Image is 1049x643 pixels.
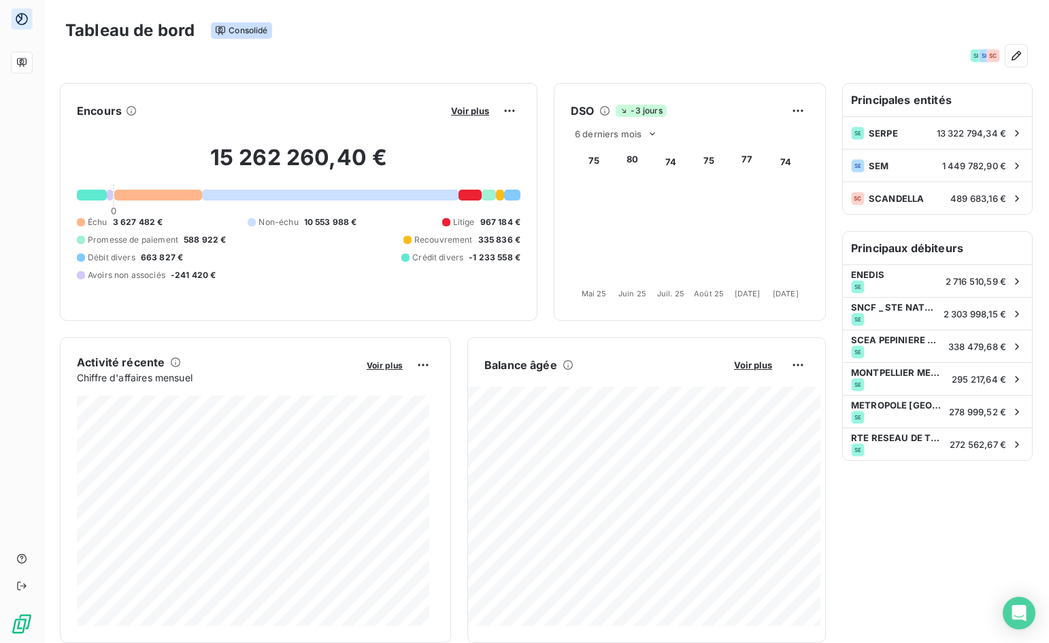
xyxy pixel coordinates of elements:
[851,302,935,313] span: SNCF _ STE NATIONALE
[259,216,298,228] span: Non-échu
[657,289,684,298] tspan: Juil. 25
[616,105,666,117] span: -3 jours
[113,216,163,228] span: 3 627 482 €
[851,411,865,424] div: SE
[851,313,865,326] div: SE
[77,370,357,385] span: Chiffre d'affaires mensuel
[363,359,407,371] button: Voir plus
[304,216,357,228] span: 10 553 988 €
[469,251,520,264] span: -1 233 558 €
[946,276,1006,287] span: 2 716 510,59 €
[478,234,520,246] span: 335 836 €
[141,251,183,264] span: 663 827 €
[851,269,937,280] span: ENEDIS
[944,309,1006,319] span: 2 303 998,15 €
[575,128,642,139] span: 6 derniers mois
[851,378,865,392] div: SE
[843,362,1032,395] div: MONTPELLIER MEDITERRANEE METROPOLESE295 217,64 €
[88,216,107,228] span: Échu
[734,360,772,370] span: Voir plus
[843,84,1032,116] h6: Principales entités
[77,354,165,370] h6: Activité récente
[950,193,1006,204] span: 489 683,16 €
[88,269,165,281] span: Avoirs non associés
[618,289,646,298] tspan: Juin 25
[480,216,520,228] span: 967 184 €
[184,234,226,246] span: 588 922 €
[453,216,475,228] span: Litige
[942,160,1006,171] span: 1 449 782,90 €
[484,357,557,373] h6: Balance âgée
[88,234,178,246] span: Promesse de paiement
[948,341,1006,352] span: 338 479,68 €
[978,49,992,63] div: SE
[851,159,865,173] div: SE
[11,613,33,635] img: Logo LeanPay
[412,251,463,264] span: Crédit divers
[571,103,594,119] h6: DSO
[851,443,865,457] div: SE
[843,395,1032,428] div: METROPOLE [GEOGRAPHIC_DATA]SE278 999,52 €
[367,360,403,370] span: Voir plus
[414,234,473,246] span: Recouvrement
[869,193,946,204] span: SCANDELLA
[851,126,865,140] div: SE
[851,334,940,345] span: SCEA PEPINIERE GARDOISE
[851,400,941,411] span: METROPOLE [GEOGRAPHIC_DATA]
[986,49,1000,63] div: SC
[843,297,1032,330] div: SNCF _ STE NATIONALESE2 303 998,15 €
[1003,597,1035,629] div: Open Intercom Messenger
[451,105,489,116] span: Voir plus
[447,105,493,117] button: Voir plus
[694,289,724,298] tspan: Août 25
[77,103,122,119] h6: Encours
[111,205,116,216] span: 0
[843,264,1032,297] div: ENEDISSE2 716 510,59 €
[88,251,135,264] span: Débit divers
[952,374,1006,385] span: 295 217,64 €
[773,289,799,298] tspan: [DATE]
[843,428,1032,460] div: RTE RESEAU DE TRANSPORT ELECTRICITESE272 562,67 €
[211,22,271,39] span: Consolidé
[843,330,1032,362] div: SCEA PEPINIERE GARDOISESE338 479,68 €
[937,128,1006,139] span: 13 322 794,34 €
[851,280,865,294] div: SE
[843,232,1032,264] h6: Principaux débiteurs
[869,128,933,139] span: SERPE
[77,144,520,185] h2: 15 262 260,40 €
[950,439,1006,450] span: 272 562,67 €
[851,192,865,205] div: SC
[735,289,761,298] tspan: [DATE]
[851,432,942,443] span: RTE RESEAU DE TRANSPORT ELECTRICITE
[730,359,776,371] button: Voir plus
[869,160,938,171] span: SEM
[65,18,195,43] h3: Tableau de bord
[851,345,865,359] div: SE
[949,406,1006,417] span: 278 999,52 €
[171,269,216,281] span: -241 420 €
[582,289,607,298] tspan: Mai 25
[970,49,984,63] div: SE
[851,367,944,378] span: MONTPELLIER MEDITERRANEE METROPOLE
